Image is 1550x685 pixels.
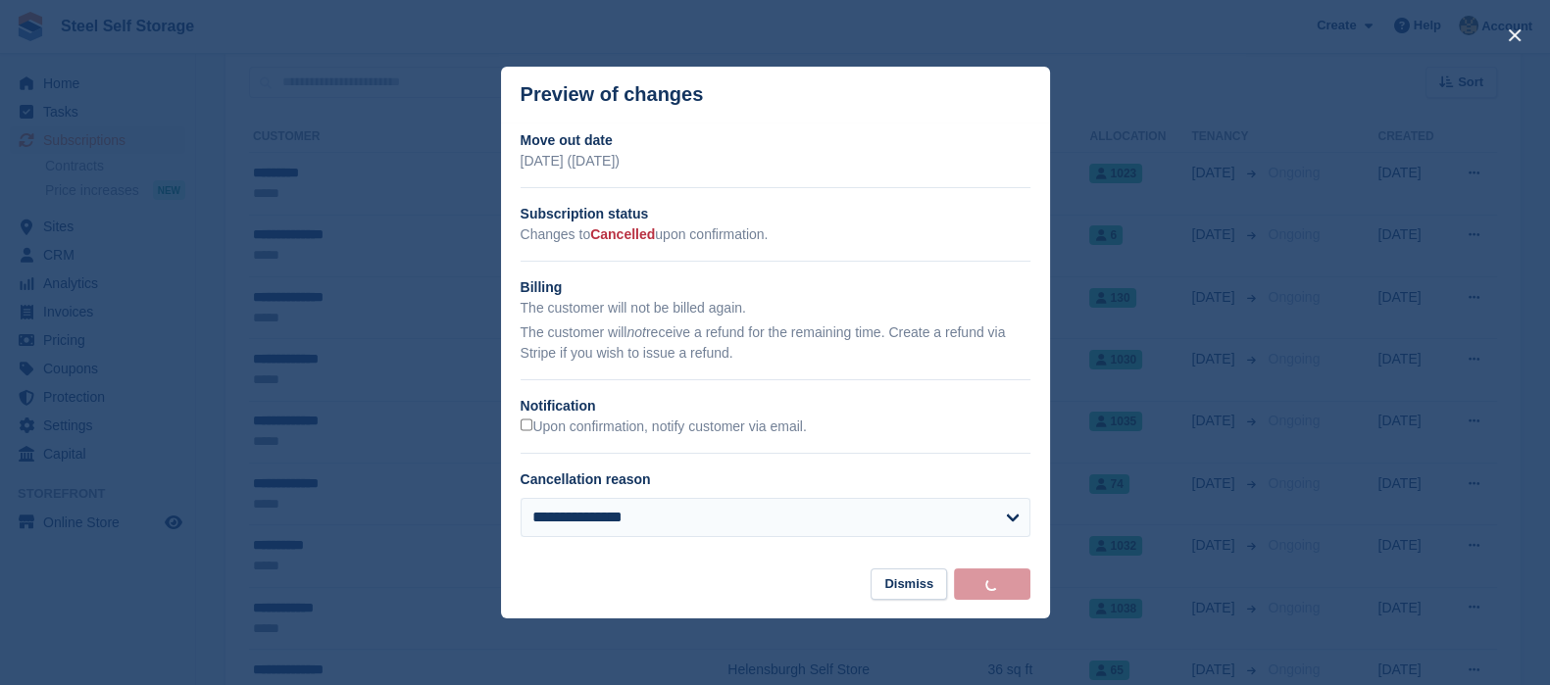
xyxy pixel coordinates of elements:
h2: Subscription status [521,204,1030,224]
em: not [626,324,645,340]
h2: Notification [521,396,1030,416]
span: Cancelled [590,226,655,242]
p: The customer will not be billed again. [521,298,1030,318]
label: Upon confirmation, notify customer via email. [521,418,807,436]
button: close [1499,20,1530,51]
input: Upon confirmation, notify customer via email. [521,418,533,431]
p: Changes to upon confirmation. [521,224,1030,245]
p: Preview of changes [521,83,704,106]
p: The customer will receive a refund for the remaining time. Create a refund via Stripe if you wish... [521,322,1030,364]
h2: Move out date [521,130,1030,151]
button: Dismiss [871,568,947,601]
h2: Billing [521,277,1030,298]
p: [DATE] ([DATE]) [521,151,1030,171]
label: Cancellation reason [521,471,651,487]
